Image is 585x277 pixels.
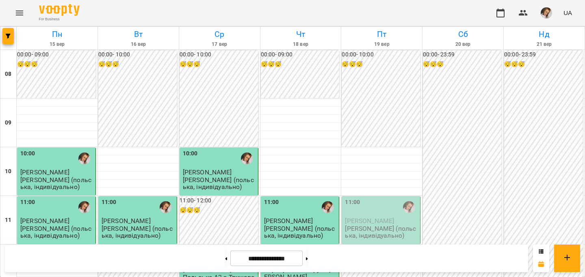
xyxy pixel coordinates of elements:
[180,206,258,215] h6: 😴😴😴
[505,41,583,48] h6: 21 вер
[342,60,420,69] h6: 😴😴😴
[342,41,421,48] h6: 19 вер
[423,50,502,59] h6: 00:00 - 23:59
[20,225,94,239] p: [PERSON_NAME] (польська, індивідуально)
[345,198,360,207] label: 11:00
[20,176,94,191] p: [PERSON_NAME] (польська, індивідуально)
[264,198,279,207] label: 11:00
[261,50,340,59] h6: 00:00 - 09:00
[39,17,80,22] span: For Business
[541,7,552,19] img: ca64c4ce98033927e4211a22b84d869f.JPG
[99,28,178,41] h6: Вт
[241,152,253,165] img: Трушевська Саша (п)
[262,41,340,48] h6: 18 вер
[39,4,80,16] img: Voopty Logo
[78,201,91,213] img: Трушевська Саша (п)
[78,152,91,165] img: Трушевська Саша (п)
[183,168,232,176] span: [PERSON_NAME]
[424,28,502,41] h6: Сб
[102,198,117,207] label: 11:00
[345,217,394,225] span: [PERSON_NAME]
[424,41,502,48] h6: 20 вер
[180,60,258,69] h6: 😴😴😴
[18,41,96,48] h6: 15 вер
[20,217,69,225] span: [PERSON_NAME]
[345,225,418,239] p: [PERSON_NAME] (польська, індивідуально)
[180,196,258,205] h6: 11:00 - 12:00
[183,149,198,158] label: 10:00
[262,28,340,41] h6: Чт
[20,149,35,158] label: 10:00
[20,198,35,207] label: 11:00
[504,50,583,59] h6: 00:00 - 23:59
[403,201,415,213] img: Трушевська Саша (п)
[180,41,259,48] h6: 17 вер
[5,70,11,79] h6: 08
[5,167,11,176] h6: 10
[423,60,502,69] h6: 😴😴😴
[17,60,96,69] h6: 😴😴😴
[98,50,177,59] h6: 00:00 - 10:00
[102,225,175,239] p: [PERSON_NAME] (польська, індивідуально)
[504,60,583,69] h6: 😴😴😴
[17,50,96,59] h6: 00:00 - 09:00
[98,60,177,69] h6: 😴😴😴
[160,201,172,213] img: Трушевська Саша (п)
[20,168,69,176] span: [PERSON_NAME]
[180,28,259,41] h6: Ср
[99,41,178,48] h6: 16 вер
[505,28,583,41] h6: Нд
[5,216,11,225] h6: 11
[342,50,420,59] h6: 00:00 - 10:00
[5,118,11,127] h6: 09
[18,28,96,41] h6: Пн
[563,9,572,17] span: UA
[102,217,151,225] span: [PERSON_NAME]
[560,5,575,20] button: UA
[183,176,256,191] p: [PERSON_NAME] (польська, індивідуально)
[261,60,340,69] h6: 😴😴😴
[180,50,258,59] h6: 00:00 - 10:00
[10,3,29,23] button: Menu
[342,28,421,41] h6: Пт
[264,225,338,239] p: [PERSON_NAME] (польська, індивідуально)
[322,201,334,213] img: Трушевська Саша (п)
[264,217,313,225] span: [PERSON_NAME]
